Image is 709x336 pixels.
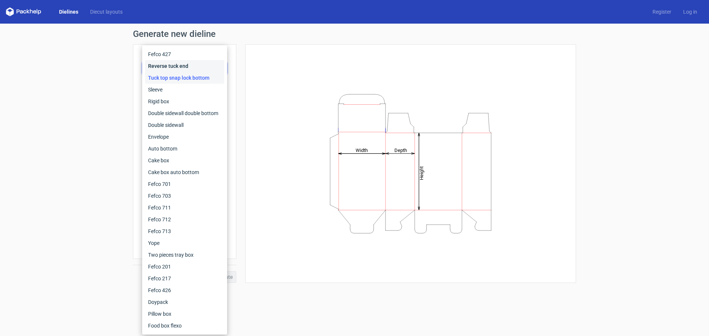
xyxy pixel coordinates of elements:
[145,107,224,119] div: Double sidewall double bottom
[145,143,224,155] div: Auto bottom
[145,84,224,96] div: Sleeve
[419,166,424,180] tspan: Height
[145,237,224,249] div: Yope
[145,190,224,202] div: Fefco 703
[145,155,224,166] div: Cake box
[145,166,224,178] div: Cake box auto bottom
[145,60,224,72] div: Reverse tuck end
[356,147,368,153] tspan: Width
[677,8,703,15] a: Log in
[145,284,224,296] div: Fefco 426
[145,202,224,214] div: Fefco 711
[145,178,224,190] div: Fefco 701
[647,8,677,15] a: Register
[145,119,224,131] div: Double sidewall
[145,320,224,332] div: Food box flexo
[53,8,84,15] a: Dielines
[145,72,224,84] div: Tuck top snap lock bottom
[145,273,224,284] div: Fefco 217
[145,131,224,143] div: Envelope
[145,308,224,320] div: Pillow box
[394,147,407,153] tspan: Depth
[145,261,224,273] div: Fefco 201
[145,296,224,308] div: Doypack
[145,48,224,60] div: Fefco 427
[133,30,576,38] h1: Generate new dieline
[84,8,129,15] a: Diecut layouts
[145,96,224,107] div: Rigid box
[145,214,224,225] div: Fefco 712
[145,249,224,261] div: Two pieces tray box
[145,225,224,237] div: Fefco 713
